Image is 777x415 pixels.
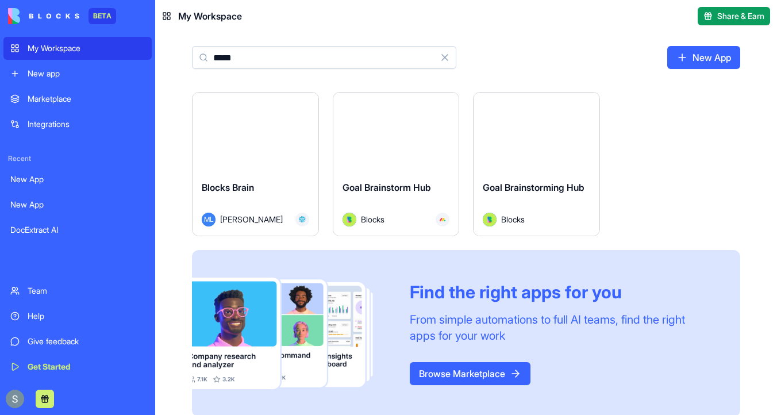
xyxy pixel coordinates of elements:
[410,282,713,302] div: Find the right apps for you
[28,336,145,347] div: Give feedback
[28,118,145,130] div: Integrations
[299,216,306,223] img: snowflake-bug-color-rgb_2x_aezrrj.png
[3,154,152,163] span: Recent
[28,361,145,372] div: Get Started
[10,199,145,210] div: New App
[3,62,152,85] a: New app
[3,279,152,302] a: Team
[89,8,116,24] div: BETA
[410,312,713,344] div: From simple automations to full AI teams, find the right apps for your work
[3,168,152,191] a: New App
[6,390,24,408] img: ACg8ocKnDTHbS00rqwWSHQfXf8ia04QnQtz5EDX_Ef5UNrjqV-k=s96-c
[3,355,152,378] a: Get Started
[220,213,283,225] span: [PERSON_NAME]
[410,362,530,385] a: Browse Marketplace
[10,174,145,185] div: New App
[192,92,319,236] a: Blocks BrainML[PERSON_NAME]
[717,10,764,22] span: Share & Earn
[28,43,145,54] div: My Workspace
[178,9,242,23] span: My Workspace
[28,310,145,322] div: Help
[28,285,145,297] div: Team
[698,7,770,25] button: Share & Earn
[8,8,116,24] a: BETA
[3,87,152,110] a: Marketplace
[8,8,79,24] img: logo
[333,92,460,236] a: Goal Brainstorm HubAvatarBlocks
[192,278,391,390] img: Frame_181_egmpey.png
[483,182,584,193] span: Goal Brainstorming Hub
[202,213,216,226] span: ML
[343,182,431,193] span: Goal Brainstorm Hub
[3,305,152,328] a: Help
[439,216,446,223] img: Monday_mgmdm1.svg
[473,92,600,236] a: Goal Brainstorming HubAvatarBlocks
[667,46,740,69] a: New App
[10,224,145,236] div: DocExtract AI
[28,68,145,79] div: New app
[501,213,525,225] span: Blocks
[343,213,356,226] img: Avatar
[202,182,254,193] span: Blocks Brain
[433,46,456,69] button: Clear
[3,218,152,241] a: DocExtract AI
[483,213,497,226] img: Avatar
[3,113,152,136] a: Integrations
[28,93,145,105] div: Marketplace
[361,213,384,225] span: Blocks
[3,37,152,60] a: My Workspace
[3,330,152,353] a: Give feedback
[3,193,152,216] a: New App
